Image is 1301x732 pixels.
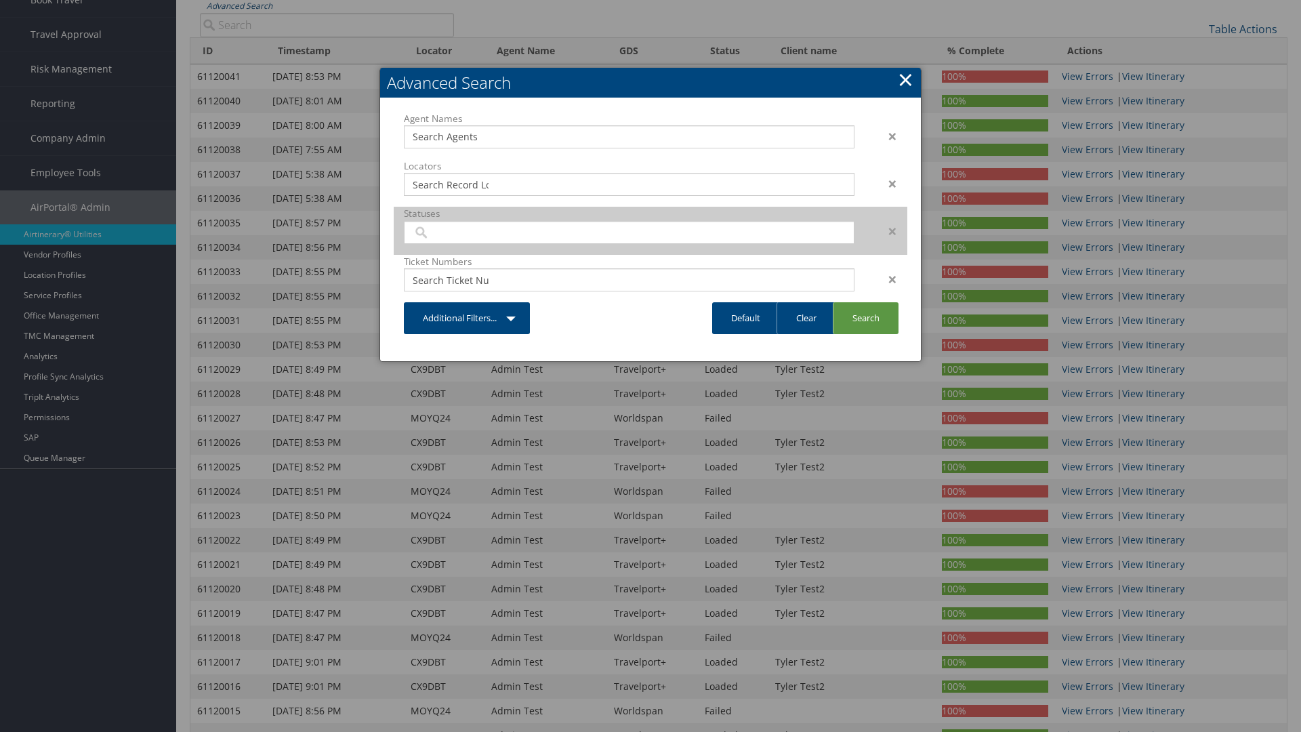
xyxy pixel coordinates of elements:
div: × [865,176,907,192]
a: Clear [777,302,835,334]
a: Additional Filters... [404,302,530,334]
div: × [865,271,907,287]
input: Search Agents [413,130,489,144]
label: Ticket Numbers [404,255,854,268]
label: Statuses [404,207,854,220]
label: Agent Names [404,112,854,125]
a: Default [712,302,779,334]
div: × [865,128,907,144]
input: Search Ticket Number [413,273,489,287]
a: Close [898,66,913,93]
a: Search [833,302,899,334]
h2: Advanced Search [380,68,921,98]
label: Locators [404,159,854,173]
input: Search Record Locators [413,178,489,191]
div: × [865,223,907,239]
